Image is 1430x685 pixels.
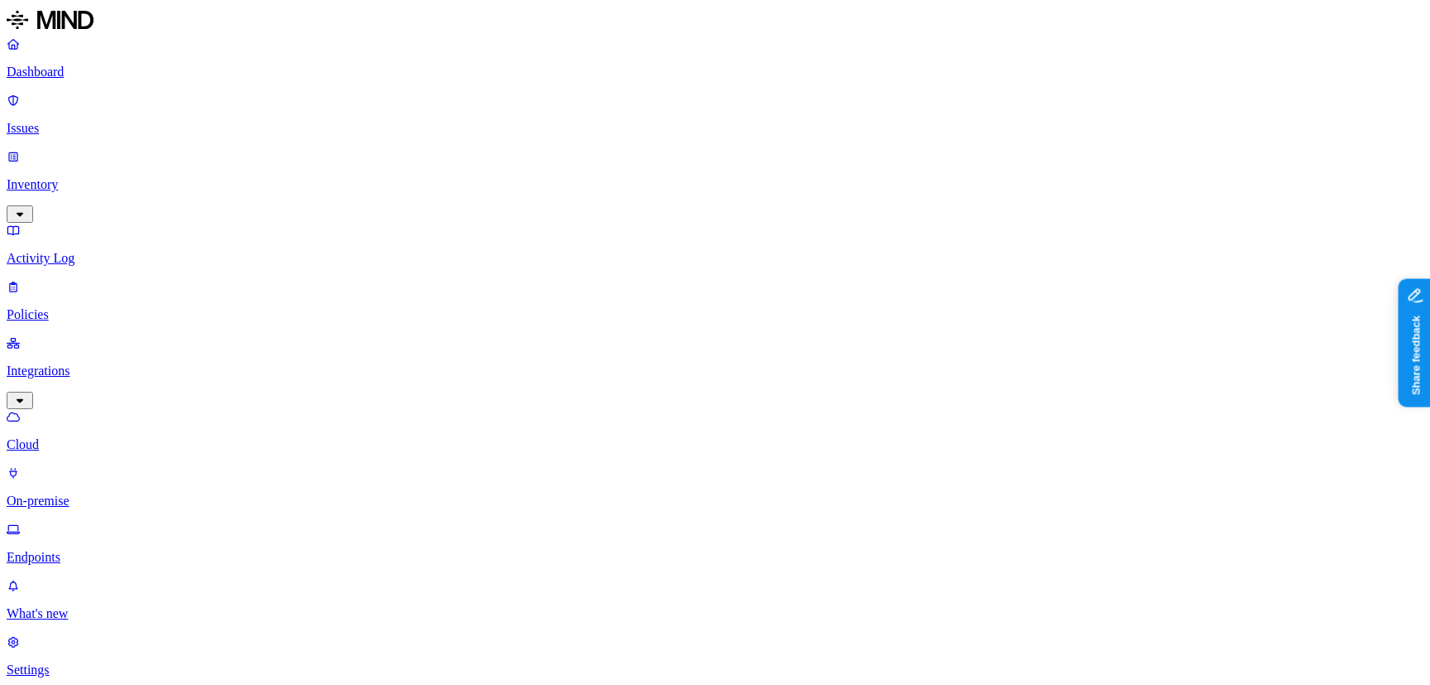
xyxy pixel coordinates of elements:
p: Integrations [7,364,1423,379]
p: Cloud [7,437,1423,452]
a: Policies [7,279,1423,322]
a: Activity Log [7,223,1423,266]
p: Activity Log [7,251,1423,266]
p: On-premise [7,494,1423,509]
a: Integrations [7,335,1423,407]
p: Policies [7,307,1423,322]
p: Settings [7,663,1423,678]
p: Dashboard [7,65,1423,80]
a: Issues [7,93,1423,136]
p: What's new [7,606,1423,621]
a: MIND [7,7,1423,36]
a: Endpoints [7,522,1423,565]
img: MIND [7,7,94,33]
p: Issues [7,121,1423,136]
a: Cloud [7,409,1423,452]
p: Endpoints [7,550,1423,565]
a: Settings [7,634,1423,678]
p: Inventory [7,177,1423,192]
a: On-premise [7,466,1423,509]
a: What's new [7,578,1423,621]
a: Dashboard [7,36,1423,80]
a: Inventory [7,149,1423,220]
